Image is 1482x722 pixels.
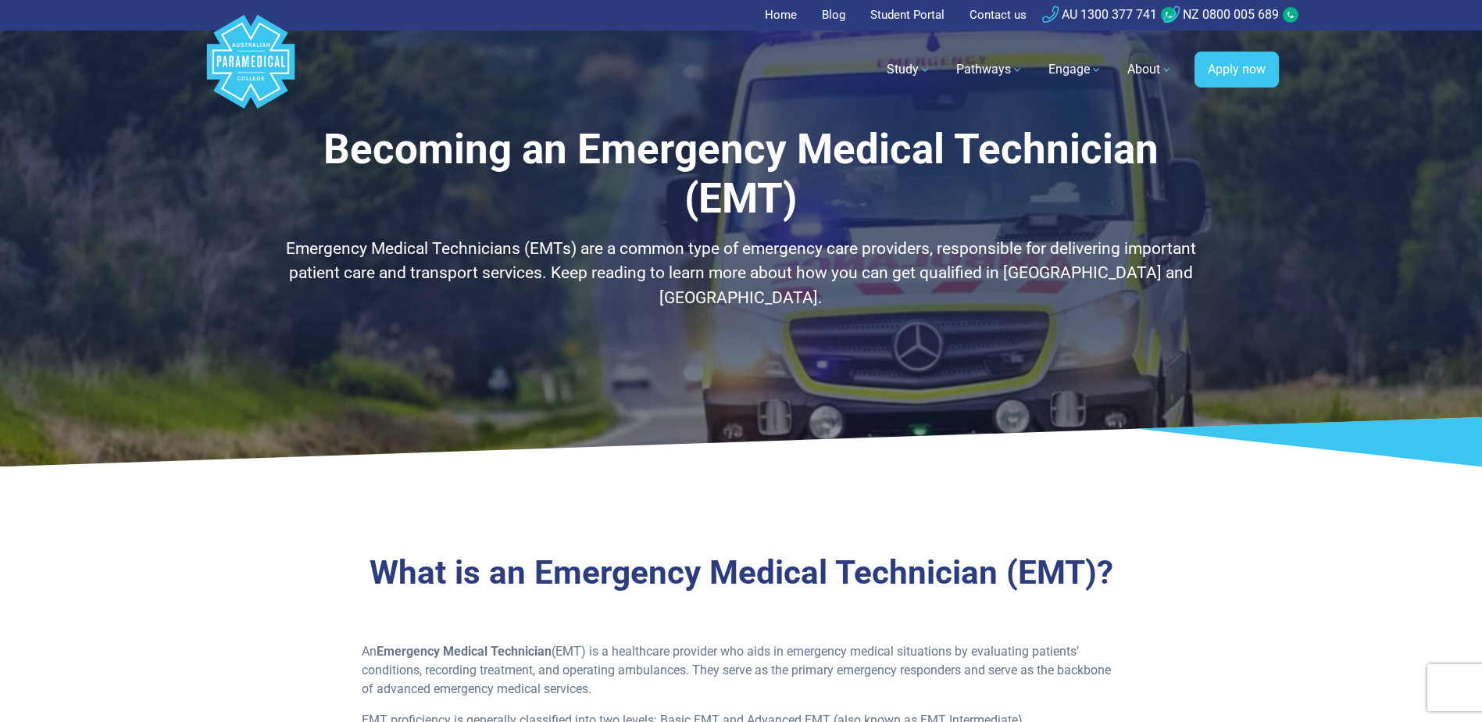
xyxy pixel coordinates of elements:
[1039,48,1112,91] a: Engage
[947,48,1033,91] a: Pathways
[377,644,552,659] strong: Emergency Medical Technician
[877,48,941,91] a: Study
[204,30,298,109] a: Australian Paramedical College
[1163,7,1279,22] a: NZ 0800 005 689
[1042,7,1157,22] a: AU 1300 377 741
[1118,48,1182,91] a: About
[362,642,1120,699] p: An (EMT) is a healthcare provider who aids in emergency medical situations by evaluating patients...
[284,237,1198,311] p: Emergency Medical Technicians (EMTs) are a common type of emergency care providers, responsible f...
[1195,52,1279,88] a: Apply now
[284,553,1198,593] h3: What is an Emergency Medical Technician (EMT)?
[284,125,1198,224] h1: Becoming an Emergency Medical Technician (EMT)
